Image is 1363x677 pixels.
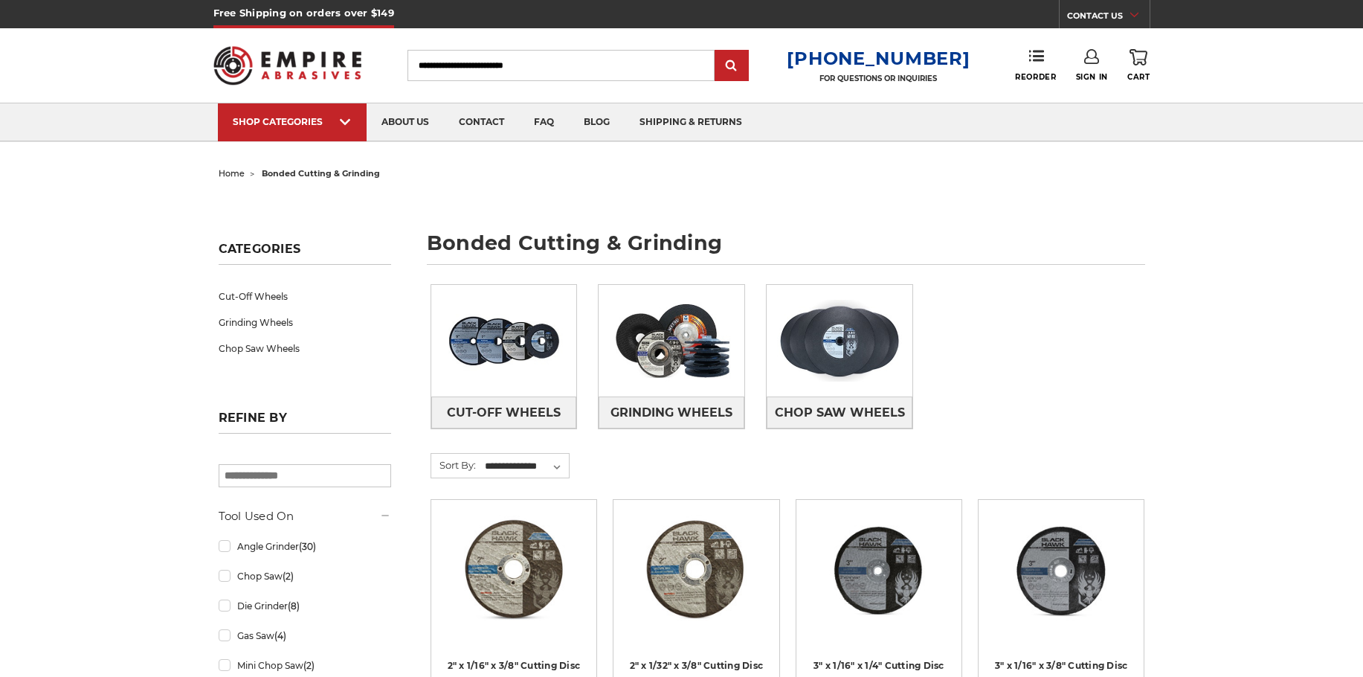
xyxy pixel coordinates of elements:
img: Empire Abrasives [213,36,362,94]
span: Cart [1127,72,1150,82]
span: (4) [274,630,286,641]
h5: Tool Used On [219,507,391,525]
img: 3” x .0625” x 1/4” Die Grinder Cut-Off Wheels by Black Hawk Abrasives [819,510,938,629]
img: 2" x 1/16" x 3/8" Cut Off Wheel [454,510,573,629]
a: Reorder [1015,49,1056,81]
a: Cut-Off Wheels [219,283,391,309]
a: Chop Saw Wheels [767,397,912,429]
a: faq [519,103,569,141]
a: Cut-Off Wheels [431,397,577,429]
span: (30) [299,541,316,552]
span: Cut-Off Wheels [447,400,561,426]
a: 3" x 1/16" x 3/8" Cutting Disc [989,510,1133,655]
img: 3" x 1/16" x 3/8" Cutting Disc [1002,510,1121,629]
a: Angle Grinder [219,533,391,559]
h5: Categories [219,242,391,265]
span: Reorder [1015,72,1056,82]
span: Grinding Wheels [610,400,732,426]
h1: bonded cutting & grinding [427,233,1145,265]
label: Sort By: [431,454,476,476]
a: Chop Saw [219,563,391,589]
img: Chop Saw Wheels [767,289,912,392]
input: Submit [717,51,747,81]
a: about us [367,103,444,141]
a: Cart [1127,49,1150,82]
a: 2" x 1/32" x 3/8" Cut Off Wheel [624,510,768,655]
div: SHOP CATEGORIES [233,116,352,127]
a: home [219,168,245,179]
a: Die Grinder [219,593,391,619]
img: 2" x 1/32" x 3/8" Cut Off Wheel [637,510,755,629]
a: Grinding Wheels [599,397,744,429]
a: Gas Saw [219,623,391,649]
a: 3” x .0625” x 1/4” Die Grinder Cut-Off Wheels by Black Hawk Abrasives [807,510,951,655]
select: Sort By: [483,455,569,478]
span: bonded cutting & grinding [262,168,380,179]
h5: Refine by [219,411,391,434]
p: FOR QUESTIONS OR INQUIRIES [787,74,970,83]
a: contact [444,103,519,141]
a: Chop Saw Wheels [219,336,391,362]
a: blog [569,103,625,141]
img: Cut-Off Wheels [431,289,577,392]
a: [PHONE_NUMBER] [787,48,970,69]
span: (2) [303,660,315,671]
span: Sign In [1076,72,1108,82]
span: (2) [283,571,294,582]
span: (8) [288,600,300,612]
a: Grinding Wheels [219,309,391,336]
span: Chop Saw Wheels [775,400,905,426]
a: shipping & returns [625,103,757,141]
a: 2" x 1/16" x 3/8" Cut Off Wheel [442,510,586,655]
img: Grinding Wheels [599,289,744,392]
a: CONTACT US [1067,7,1150,28]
